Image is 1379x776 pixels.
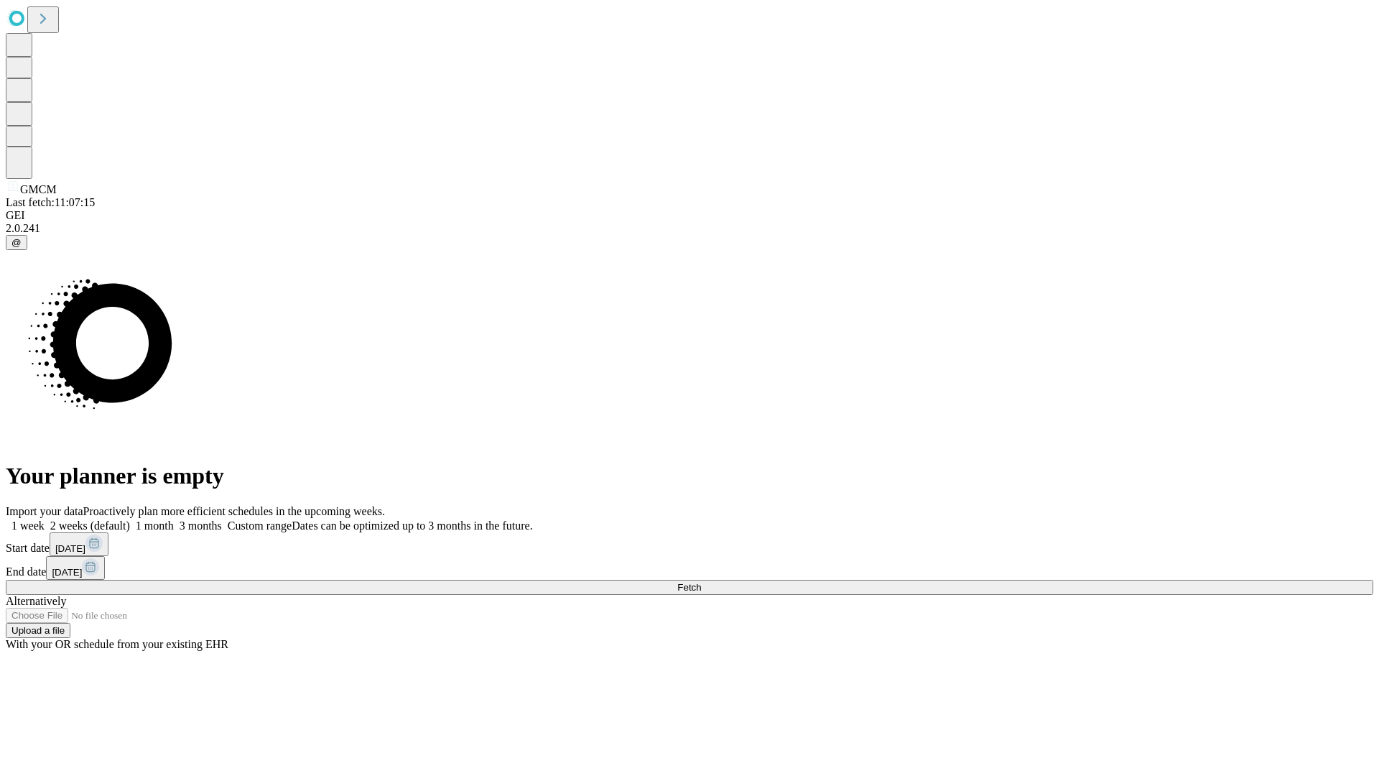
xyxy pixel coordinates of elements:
[46,556,105,580] button: [DATE]
[6,556,1373,580] div: End date
[11,237,22,248] span: @
[6,580,1373,595] button: Fetch
[292,519,532,532] span: Dates can be optimized up to 3 months in the future.
[6,505,83,517] span: Import your data
[6,209,1373,222] div: GEI
[6,595,66,607] span: Alternatively
[228,519,292,532] span: Custom range
[6,532,1373,556] div: Start date
[83,505,385,517] span: Proactively plan more efficient schedules in the upcoming weeks.
[6,463,1373,489] h1: Your planner is empty
[677,582,701,593] span: Fetch
[6,196,95,208] span: Last fetch: 11:07:15
[50,532,108,556] button: [DATE]
[6,222,1373,235] div: 2.0.241
[6,623,70,638] button: Upload a file
[6,638,228,650] span: With your OR schedule from your existing EHR
[50,519,130,532] span: 2 weeks (default)
[55,543,85,554] span: [DATE]
[6,235,27,250] button: @
[136,519,174,532] span: 1 month
[180,519,222,532] span: 3 months
[11,519,45,532] span: 1 week
[52,567,82,578] span: [DATE]
[20,183,57,195] span: GMCM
